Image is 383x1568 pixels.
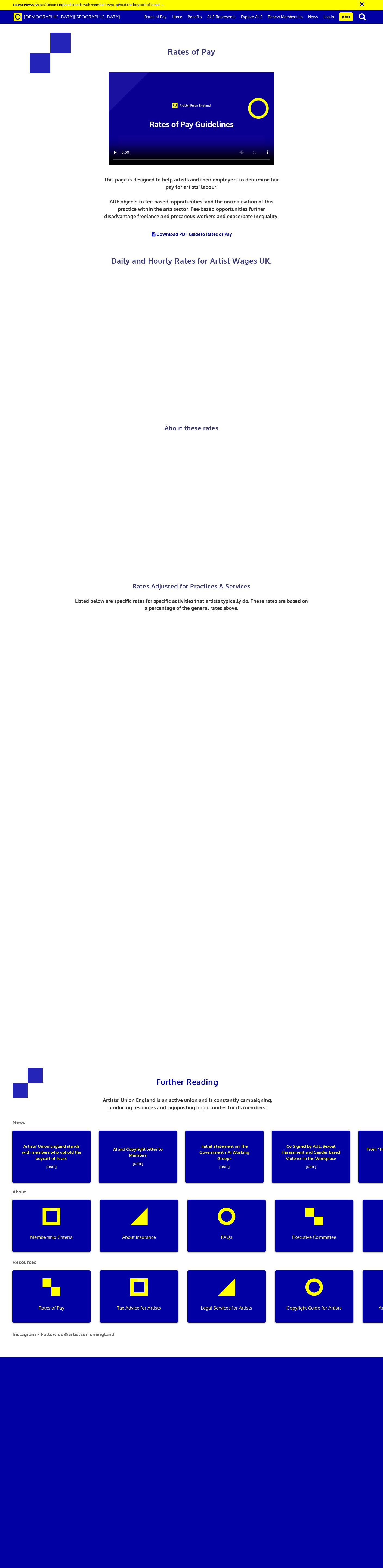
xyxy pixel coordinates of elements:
[142,10,169,24] a: Rates of Pay
[8,1131,95,1183] a: Artists’ Union England stands with members who uphold the boycott of Israel[DATE]
[70,598,313,612] p: Listed below are specific rates for specific activities that artists typically do. These rates ar...
[10,10,124,24] a: Brand [DEMOGRAPHIC_DATA][GEOGRAPHIC_DATA]
[183,1200,270,1252] a: FAQs
[10,583,373,589] h2: Rates Adjusted for Practices & Services
[104,1304,174,1311] p: Tax Advice for Artists
[169,10,185,24] a: Home
[24,14,120,20] span: [DEMOGRAPHIC_DATA][GEOGRAPHIC_DATA]
[103,176,280,220] p: This page is designed to help artists and their employers to determine fair pay for artists’ labo...
[111,256,272,265] span: Daily and Hourly Rates for Artist Wages UK:
[271,1270,357,1323] a: Copyright Guide for Artists
[107,1159,169,1167] span: [DATE]
[238,10,265,24] a: Explore AUE
[354,11,371,22] button: search
[339,12,353,21] a: Join
[96,1200,182,1252] a: About Insurance
[201,232,232,237] span: to Rates of Pay
[265,10,305,24] a: Renew Membership
[13,2,164,7] a: Latest News:Artists’ Union England stands with members who uphold the boycott of Israel →
[193,1143,256,1170] p: Initial Statement on The Government's AI Working Groups
[104,1234,174,1241] p: About Insurance
[279,1234,349,1241] p: Executive Committee
[96,1270,182,1323] a: Tax Advice for Artists
[99,1097,276,1111] p: Artists’ Union England is an active union and is constantly campaigning, producing resources and ...
[181,1131,268,1183] a: Initial Statement on The Government's AI Working Groups[DATE]
[271,1200,357,1252] a: Executive Committee
[183,1270,270,1323] a: Legal Services for Artists
[8,1200,95,1252] a: Membership Criteria
[268,1131,354,1183] a: Co-Signed by AUE: Sexual Harassment and Gender-based Violence in the Workplace[DATE]
[151,232,232,237] a: Download PDF Guideto Rates of Pay
[8,1270,95,1323] a: Rates of Pay
[16,1304,87,1311] p: Rates of Pay
[168,47,215,57] span: Rates of Pay
[280,1143,342,1170] p: Co-Signed by AUE: Sexual Harassment and Gender-based Violence in the Workplace
[185,10,205,24] a: Benefits
[205,10,238,24] a: AUE Represents
[191,1304,262,1311] p: Legal Services for Artists
[279,1304,349,1311] p: Copyright Guide for Artists
[16,1234,87,1241] p: Membership Criteria
[44,425,339,431] h2: About these rates
[193,1162,256,1170] span: [DATE]
[95,1131,181,1183] a: AI and Copyright letter to Ministers[DATE]
[107,1146,169,1167] p: AI and Copyright letter to Ministers
[157,1077,218,1087] span: Further Reading
[20,1143,83,1170] p: Artists’ Union England stands with members who uphold the boycott of Israel
[305,10,321,24] a: News
[321,10,337,24] a: Log in
[191,1234,262,1241] p: FAQs
[13,2,35,7] strong: Latest News:
[20,1162,83,1170] span: [DATE]
[280,1162,342,1170] span: [DATE]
